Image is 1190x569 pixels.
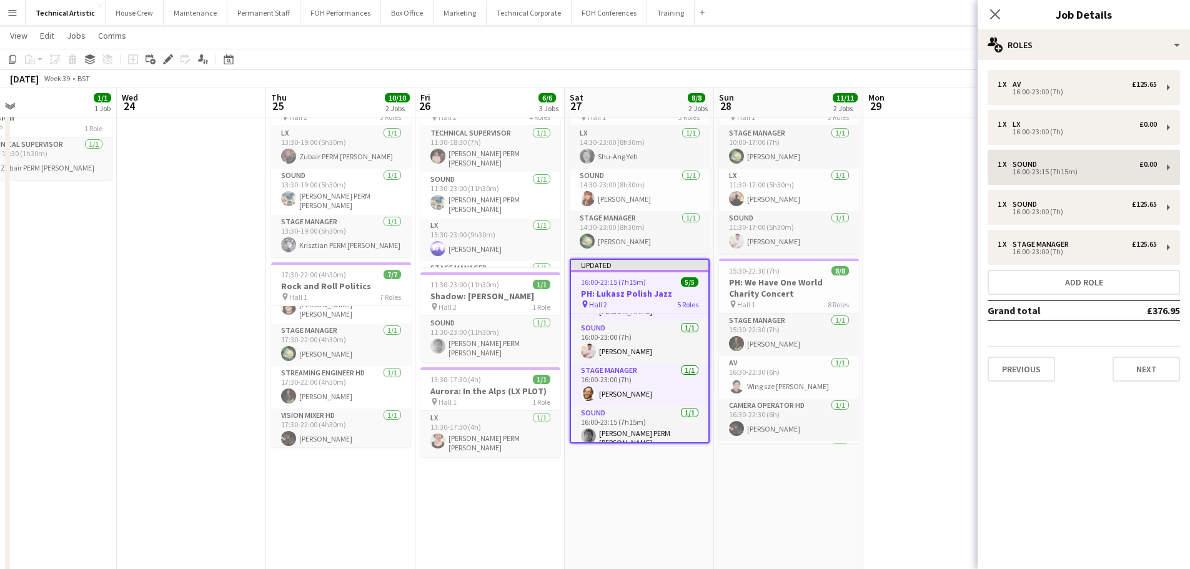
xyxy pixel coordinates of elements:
app-card-role: LX1/111:30-17:00 (5h30m)[PERSON_NAME] [719,169,859,211]
button: Technical Corporate [487,1,572,25]
app-job-card: 14:30-23:00 (8h30m)3/3RURA Hall 13 RolesLX1/114:30-23:00 (8h30m)Shu-Ang YehSound1/114:30-23:00 (8... [570,82,710,254]
app-card-role: Sound1/113:30-19:00 (5h30m)[PERSON_NAME] PERM [PERSON_NAME] [271,169,411,215]
span: 25 [269,99,287,113]
span: Hall 2 [589,300,607,309]
div: 16:00-23:00 (7h) [998,209,1157,215]
button: Maintenance [164,1,227,25]
div: 1 x [998,80,1013,89]
app-card-role: Stage Manager1/114:30-23:00 (8h30m)[PERSON_NAME] [570,211,710,254]
div: Sound [1013,160,1042,169]
div: BST [77,74,90,83]
span: 16:00-23:15 (7h15m) [581,277,646,287]
app-card-role: Stage Manager1/115:30-22:30 (7h)[PERSON_NAME] [719,314,859,356]
a: Jobs [62,27,91,44]
a: Comms [93,27,131,44]
div: 13:30-17:30 (4h)1/1Aurora: In the Alps (LX PLOT) Hall 11 RoleLX1/113:30-17:30 (4h)[PERSON_NAME] P... [420,367,560,457]
div: AV [1013,80,1026,89]
span: Fri [420,92,430,103]
td: £376.95 [1106,300,1180,320]
span: Edit [40,30,54,41]
app-card-role: Stage Manager1/117:30-22:00 (4h30m)[PERSON_NAME] [271,324,411,366]
div: 16:00-23:00 (7h) [998,249,1157,255]
h3: Rock and Roll Politics [271,280,411,292]
app-card-role: Stage Manager1/110:00-17:00 (7h)[PERSON_NAME] [719,126,859,169]
app-card-role: Sound1/116:00-23:15 (7h15m)[PERSON_NAME] PERM [PERSON_NAME] [571,406,708,452]
button: Previous [988,357,1055,382]
span: View [10,30,27,41]
span: 13:30-17:30 (4h) [430,375,481,384]
div: Sound [1013,200,1042,209]
app-card-role: Camera Operator HD1/116:30-22:30 (6h)[PERSON_NAME] [719,398,859,441]
span: Week 39 [41,74,72,83]
span: 11:30-23:00 (11h30m) [430,280,499,289]
span: 1 Role [84,124,102,133]
button: Technical Artistic [26,1,106,25]
h3: Shadow: [PERSON_NAME] [420,290,560,302]
app-card-role: Vision Mixer HD1/117:30-22:00 (4h30m)[PERSON_NAME] [271,408,411,451]
span: 29 [866,99,885,113]
span: Thu [271,92,287,103]
div: 2 Jobs [385,104,409,113]
span: 1 Role [532,397,550,407]
app-card-role: Technical Supervisor1/111:30-18:30 (7h)[PERSON_NAME] PERM [PERSON_NAME] [420,126,560,172]
div: 3 Jobs [539,104,558,113]
div: 17:30-22:00 (4h30m)7/7Rock and Roll Politics Hall 17 Roles[PERSON_NAME]Sound1/117:30-22:00 (4h30m... [271,262,411,447]
span: 1/1 [94,93,111,102]
app-card-role: LX1/114:30-23:00 (8h30m)Shu-Ang Yeh [570,126,710,169]
div: Updated [571,260,708,270]
span: 24 [120,99,138,113]
td: Grand total [988,300,1106,320]
a: View [5,27,32,44]
div: 1 x [998,200,1013,209]
app-card-role: Stage Manager1/1 [420,261,560,304]
div: 2 Jobs [833,104,857,113]
app-card-role: Stage Manager1/113:30-19:00 (5h30m)Krisztian PERM [PERSON_NAME] [271,215,411,257]
app-job-card: 13:30-19:00 (5h30m)3/3Memory Unwrapped Launch Hall 23 RolesLX1/113:30-19:00 (5h30m)Zubair PERM [P... [271,82,411,257]
span: 11/11 [833,93,858,102]
app-job-card: 10:00-17:00 (7h)3/3The Queen Hall 13 RolesStage Manager1/110:00-17:00 (7h)[PERSON_NAME]LX1/111:30... [719,82,859,254]
span: 15:30-22:30 (7h) [729,266,780,275]
button: Training [647,1,695,25]
app-job-card: 11:30-23:00 (11h30m)1/1Shadow: [PERSON_NAME] Hall 21 RoleSound1/111:30-23:00 (11h30m)[PERSON_NAME... [420,272,560,362]
app-card-role: Sound1/111:30-23:00 (11h30m)[PERSON_NAME] PERM [PERSON_NAME] [420,172,560,219]
span: 1/1 [533,280,550,289]
h3: Aurora: In the Alps (LX PLOT) [420,385,560,397]
span: Hall 2 [439,302,457,312]
span: Sat [570,92,583,103]
app-card-role: Stage Manager1/116:00-23:00 (7h)[PERSON_NAME] [571,364,708,406]
div: 1 x [998,120,1013,129]
span: Comms [98,30,126,41]
app-card-role: Sound1/111:30-23:00 (11h30m)[PERSON_NAME] PERM [PERSON_NAME] [420,316,560,362]
div: £125.65 [1132,240,1157,249]
span: Hall 1 [439,397,457,407]
button: FOH Performances [300,1,381,25]
span: 26 [419,99,430,113]
app-card-role: LX1/1 [719,441,859,483]
h3: PH: We Have One World Charity Concert [719,277,859,299]
div: 16:00-23:00 (7h) [998,129,1157,135]
app-card-role: LX1/113:30-19:00 (5h30m)Zubair PERM [PERSON_NAME] [271,126,411,169]
div: LX [1013,120,1025,129]
div: £125.65 [1132,80,1157,89]
div: Roles [978,30,1190,60]
button: Permanent Staff [227,1,300,25]
div: 16:00-23:15 (7h15m) [998,169,1157,175]
span: Sun [719,92,734,103]
button: Next [1113,357,1180,382]
button: FOH Conferences [572,1,647,25]
span: 27 [568,99,583,113]
span: 7/7 [384,270,401,279]
div: 1 x [998,160,1013,169]
div: 15:30-22:30 (7h)8/8PH: We Have One World Charity Concert Hall 18 RolesStage Manager1/115:30-22:30... [719,259,859,443]
app-card-role: Sound1/111:30-17:00 (5h30m)[PERSON_NAME] [719,211,859,254]
app-card-role: Streaming Engineer HD1/117:30-22:00 (4h30m)[PERSON_NAME] [271,366,411,408]
div: Stage Manager [1013,240,1074,249]
div: £125.65 [1132,200,1157,209]
app-card-role: AV1/116:30-22:30 (6h)Wing sze [PERSON_NAME] [719,356,859,398]
div: £0.00 [1139,120,1157,129]
app-job-card: Updated16:00-23:15 (7h15m)5/5PH: Lukasz Polish Jazz Hall 25 Roles[PERSON_NAME]LX1/116:00-23:00 (7... [570,259,710,443]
